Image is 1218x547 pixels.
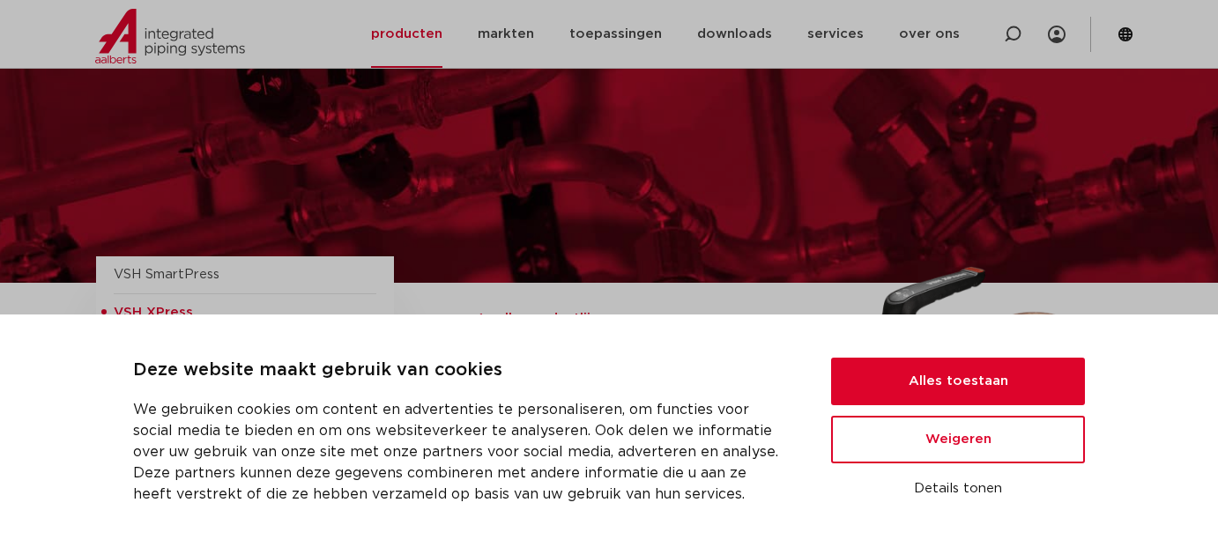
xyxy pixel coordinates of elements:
[486,312,615,325] span: alle productlijnen
[133,399,789,505] p: We gebruiken cookies om content en advertenties te personaliseren, om functies voor social media ...
[133,357,789,385] p: Deze website maakt gebruik van cookies
[831,474,1085,504] button: Details tonen
[831,358,1085,405] button: Alles toestaan
[114,306,193,319] span: VSH XPress
[114,268,219,281] a: VSH SmartPress
[831,416,1085,463] button: Weigeren
[475,308,794,329] a: alle productlijnen
[475,314,482,325] img: chevron-right.svg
